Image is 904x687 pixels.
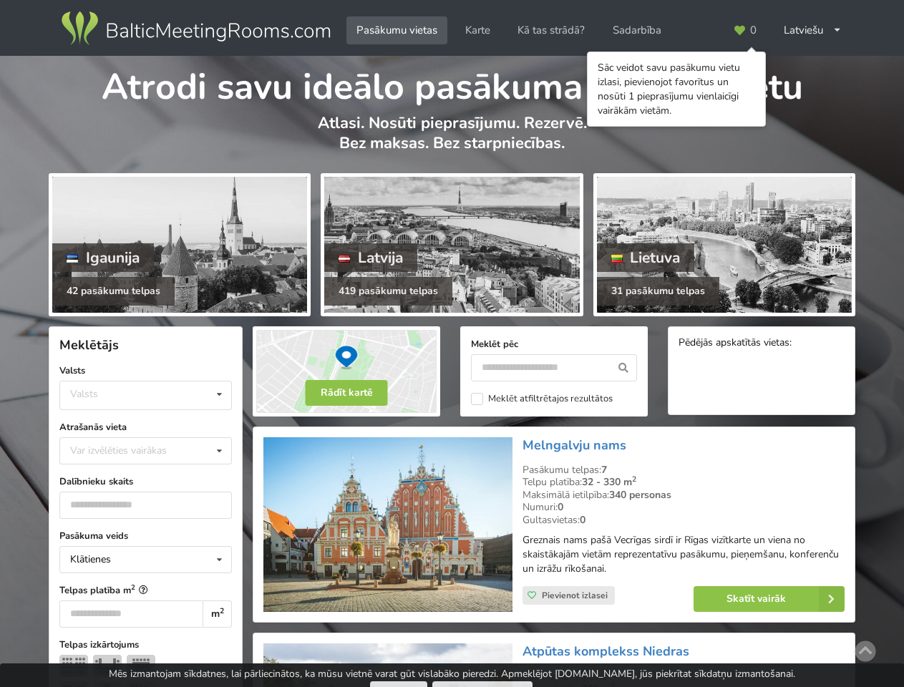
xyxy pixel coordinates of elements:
label: Telpas platība m [59,583,232,598]
img: Rādīt kartē [253,326,440,416]
a: Skatīt vairāk [694,586,845,612]
div: Igaunija [52,243,154,272]
p: Greznais nams pašā Vecrīgas sirdī ir Rīgas vizītkarte un viena no skaistākajām vietām reprezentat... [523,533,845,576]
span: Pievienot izlasei [542,590,608,601]
label: Meklēt atfiltrētajos rezultātos [471,393,613,405]
span: 0 [750,25,757,36]
a: Atpūtas komplekss Niedras [523,643,689,660]
a: Melngalvju nams [523,437,626,454]
strong: 340 personas [609,488,671,502]
div: Pasākumu telpas: [523,464,845,477]
strong: 7 [601,463,607,477]
sup: 2 [220,605,224,616]
p: Atlasi. Nosūti pieprasījumu. Rezervē. Bez maksas. Bez starpniecības. [49,113,855,168]
span: Meklētājs [59,336,119,354]
img: U-Veids [93,655,122,676]
a: Kā tas strādā? [507,16,595,44]
div: Valsts [70,388,98,400]
div: Klātienes [70,555,111,565]
div: 419 pasākumu telpas [324,277,452,306]
a: Igaunija 42 pasākumu telpas [49,173,311,316]
a: Pasākumu vietas [346,16,447,44]
h1: Atrodi savu ideālo pasākuma norises vietu [49,56,855,110]
label: Atrašanās vieta [59,420,232,434]
div: 31 pasākumu telpas [597,277,719,306]
a: Karte [455,16,500,44]
sup: 2 [632,474,636,484]
img: Teātris [59,655,88,676]
strong: 0 [558,500,563,514]
div: Lietuva [597,243,695,272]
div: Telpu platība: [523,476,845,489]
div: Latviešu [774,16,852,44]
label: Valsts [59,364,232,378]
strong: 0 [580,513,585,527]
img: Baltic Meeting Rooms [59,9,333,49]
div: Var izvēlēties vairākas [67,442,199,459]
div: m [203,600,232,628]
label: Pasākuma veids [59,529,232,543]
div: Maksimālā ietilpība: [523,489,845,502]
strong: 32 - 330 m [582,475,636,489]
a: Latvija 419 pasākumu telpas [321,173,583,316]
div: Gultasvietas: [523,514,845,527]
button: Rādīt kartē [306,380,388,406]
a: Sadarbība [603,16,671,44]
div: 42 pasākumu telpas [52,277,175,306]
label: Telpas izkārtojums [59,638,232,652]
img: Konferenču centrs | Rīga | Melngalvju nams [263,437,512,613]
div: Sāc veidot savu pasākumu vietu izlasi, pievienojot favorītus un nosūti 1 pieprasījumu vienlaicīgi... [598,60,755,117]
div: Numuri: [523,501,845,514]
label: Dalībnieku skaits [59,474,232,489]
div: Pēdējās apskatītās vietas: [679,337,845,351]
div: Latvija [324,243,417,272]
sup: 2 [131,583,135,592]
label: Meklēt pēc [471,337,637,351]
a: Lietuva 31 pasākumu telpas [593,173,855,316]
img: Sapulce [127,655,155,676]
